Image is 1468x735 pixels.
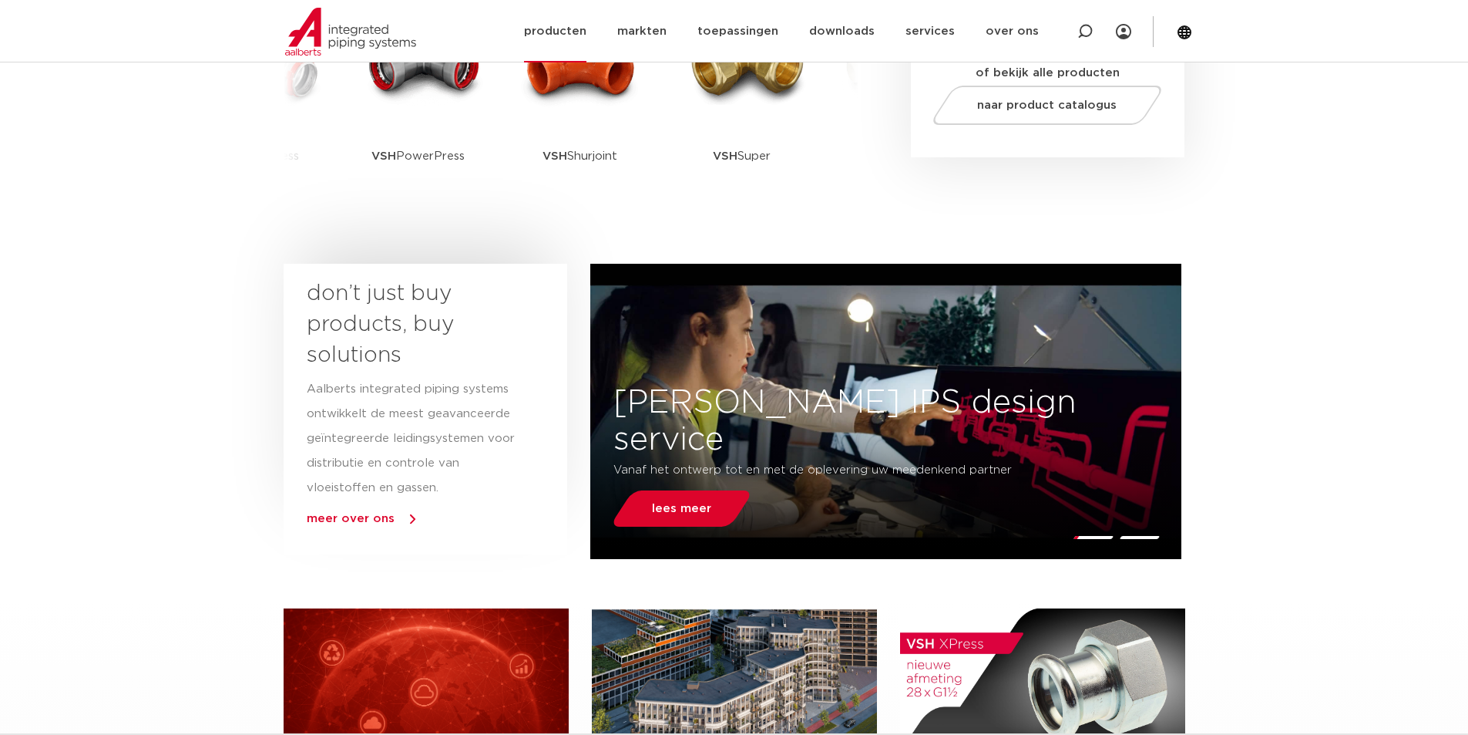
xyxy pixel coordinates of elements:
[543,108,617,204] p: Shurjoint
[977,99,1117,111] span: naar product catalogus
[371,108,465,204] p: PowerPress
[307,513,395,524] a: meer over ons
[1119,536,1160,539] li: Page dot 2
[610,491,754,527] a: lees meer
[371,150,396,162] strong: VSH
[307,377,516,501] p: Aalberts integrated piping systems ontwikkelt de meest geavanceerde geïntegreerde leidingsystemen...
[590,384,1181,458] h3: [PERSON_NAME] IPS design service
[929,86,1165,125] a: naar product catalogus
[713,150,737,162] strong: VSH
[613,458,1066,483] p: Vanaf het ontwerp tot en met de oplevering uw meedenkend partner
[543,150,567,162] strong: VSH
[713,108,771,204] p: Super
[652,503,711,514] span: lees meer
[1073,536,1114,539] li: Page dot 1
[976,67,1120,79] strong: of bekijk alle producten
[307,278,516,371] h3: don’t just buy products, buy solutions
